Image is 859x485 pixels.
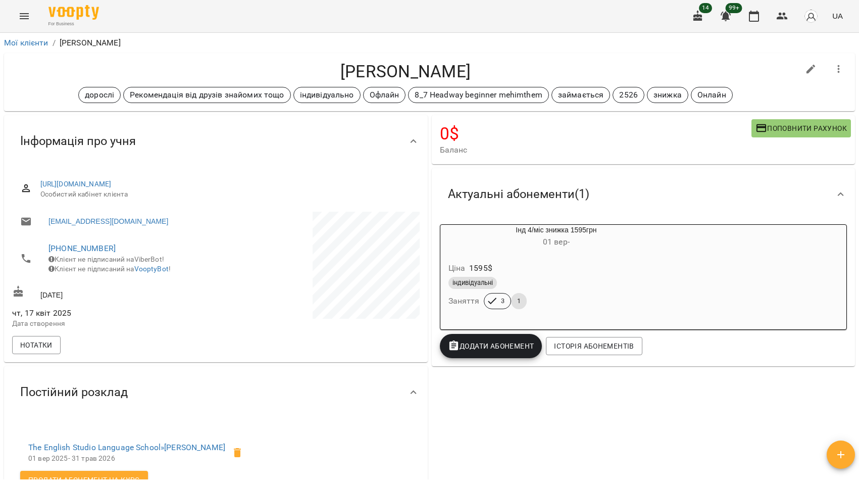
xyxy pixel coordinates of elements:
[48,265,171,273] span: Клієнт не підписаний на !
[440,225,673,321] button: Інд 4/міс знижка 1595грн01 вер- Ціна1595$індивідуальніЗаняття31
[448,261,466,275] h6: Ціна
[134,265,169,273] a: VooptyBot
[613,87,644,103] div: 2526
[755,122,847,134] span: Поповнити рахунок
[28,443,225,452] a: The English Studio Language School»[PERSON_NAME]
[225,441,249,465] span: Видалити клієнта з групи Дьолог Марія для курсу Дьолог Марія?
[647,87,688,103] div: знижка
[60,37,121,49] p: [PERSON_NAME]
[495,297,511,306] span: 3
[20,339,53,351] span: Нотатки
[619,89,638,101] p: 2526
[697,89,726,101] p: Онлайн
[130,89,284,101] p: Рекомендація від друзів знайомих тощо
[691,87,733,103] div: Онлайн
[370,89,399,101] p: Офлайн
[363,87,406,103] div: Офлайн
[543,237,570,247] span: 01 вер -
[40,180,112,188] a: [URL][DOMAIN_NAME]
[48,244,116,253] a: [PHONE_NUMBER]
[12,4,36,28] button: Menu
[440,123,751,144] h4: 0 $
[10,283,216,302] div: [DATE]
[4,37,855,49] nav: breadcrumb
[448,186,589,202] span: Актуальні абонементи ( 1 )
[48,255,164,263] span: Клієнт не підписаний на ViberBot!
[546,337,642,355] button: Історія абонементів
[726,3,742,13] span: 99+
[20,384,128,400] span: Постійний розклад
[699,3,712,13] span: 14
[300,89,354,101] p: індивідуально
[653,89,682,101] p: знижка
[40,189,412,200] span: Особистий кабінет клієнта
[432,168,855,220] div: Актуальні абонементи(1)
[4,38,48,47] a: Мої клієнти
[12,336,61,354] button: Нотатки
[48,21,99,27] span: For Business
[293,87,361,103] div: індивідуально
[4,115,428,167] div: Інформація про учня
[832,11,843,21] span: UA
[48,216,168,226] a: [EMAIL_ADDRESS][DOMAIN_NAME]
[12,307,214,319] span: чт, 17 квіт 2025
[448,340,534,352] span: Додати Абонемент
[440,334,542,358] button: Додати Абонемент
[828,7,847,25] button: UA
[440,144,751,156] span: Баланс
[558,89,603,101] p: займається
[448,278,497,287] span: індивідуальні
[78,87,121,103] div: дорослі
[4,366,428,418] div: Постійний розклад
[53,37,56,49] li: /
[408,87,548,103] div: 8_7 Headway beginner mehimthem
[415,89,542,101] p: 8_7 Headway beginner mehimthem
[20,133,136,149] span: Інформація про учня
[469,262,492,274] p: 1595 $
[511,297,527,306] span: 1
[440,225,673,249] div: Інд 4/міс знижка 1595грн
[12,61,799,82] h4: [PERSON_NAME]
[448,294,480,308] h6: Заняття
[28,454,225,464] p: 01 вер 2025 - 31 трав 2026
[48,5,99,20] img: Voopty Logo
[751,119,851,137] button: Поповнити рахунок
[554,340,634,352] span: Історія абонементів
[123,87,290,103] div: Рекомендація від друзів знайомих тощо
[12,319,214,329] p: Дата створення
[85,89,114,101] p: дорослі
[551,87,610,103] div: займається
[804,9,818,23] img: avatar_s.png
